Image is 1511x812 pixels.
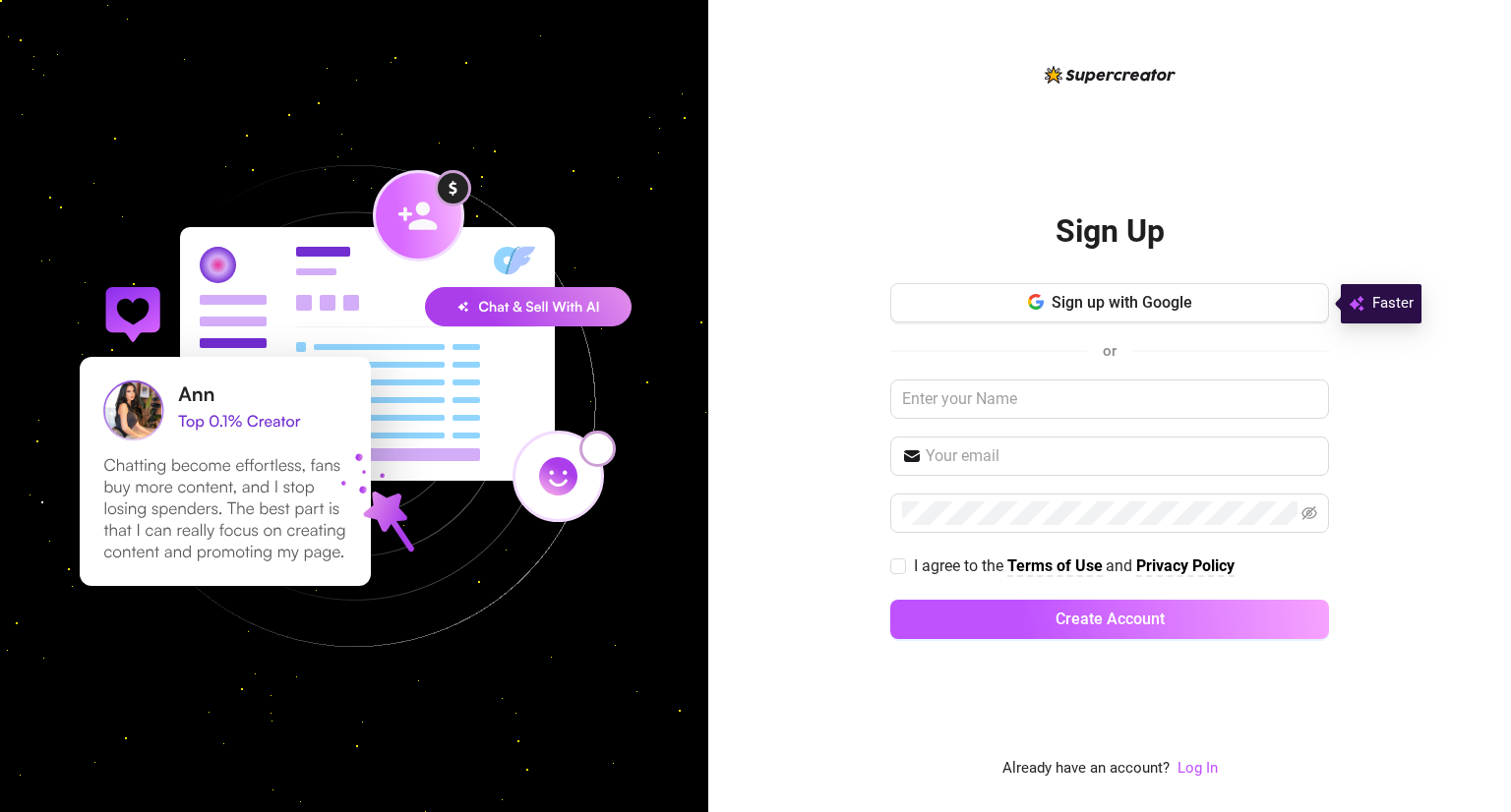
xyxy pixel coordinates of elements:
[1002,757,1170,781] span: Already have an account?
[1349,292,1364,316] img: svg%3e
[1052,293,1192,312] span: Sign up with Google
[1045,66,1176,84] img: logo-BBDzfeDw.svg
[1056,609,1165,628] span: Create Account
[1136,556,1235,575] strong: Privacy Policy
[1178,759,1218,777] a: Log In
[1056,211,1165,252] h2: Sign Up
[1103,342,1117,360] span: or
[890,600,1329,639] button: Create Account
[1136,556,1235,577] a: Privacy Policy
[14,66,695,746] img: signup-background-D0MIrEPF.svg
[1007,556,1103,575] strong: Terms of Use
[1178,757,1218,781] a: Log In
[890,379,1329,419] input: Enter your Name
[890,283,1329,322] button: Sign up with Google
[1007,556,1103,577] a: Terms of Use
[1372,292,1414,316] span: Faster
[1106,556,1136,575] span: and
[1301,505,1317,521] span: eye-invisible
[926,444,1317,468] input: Your email
[914,556,1007,575] span: I agree to the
